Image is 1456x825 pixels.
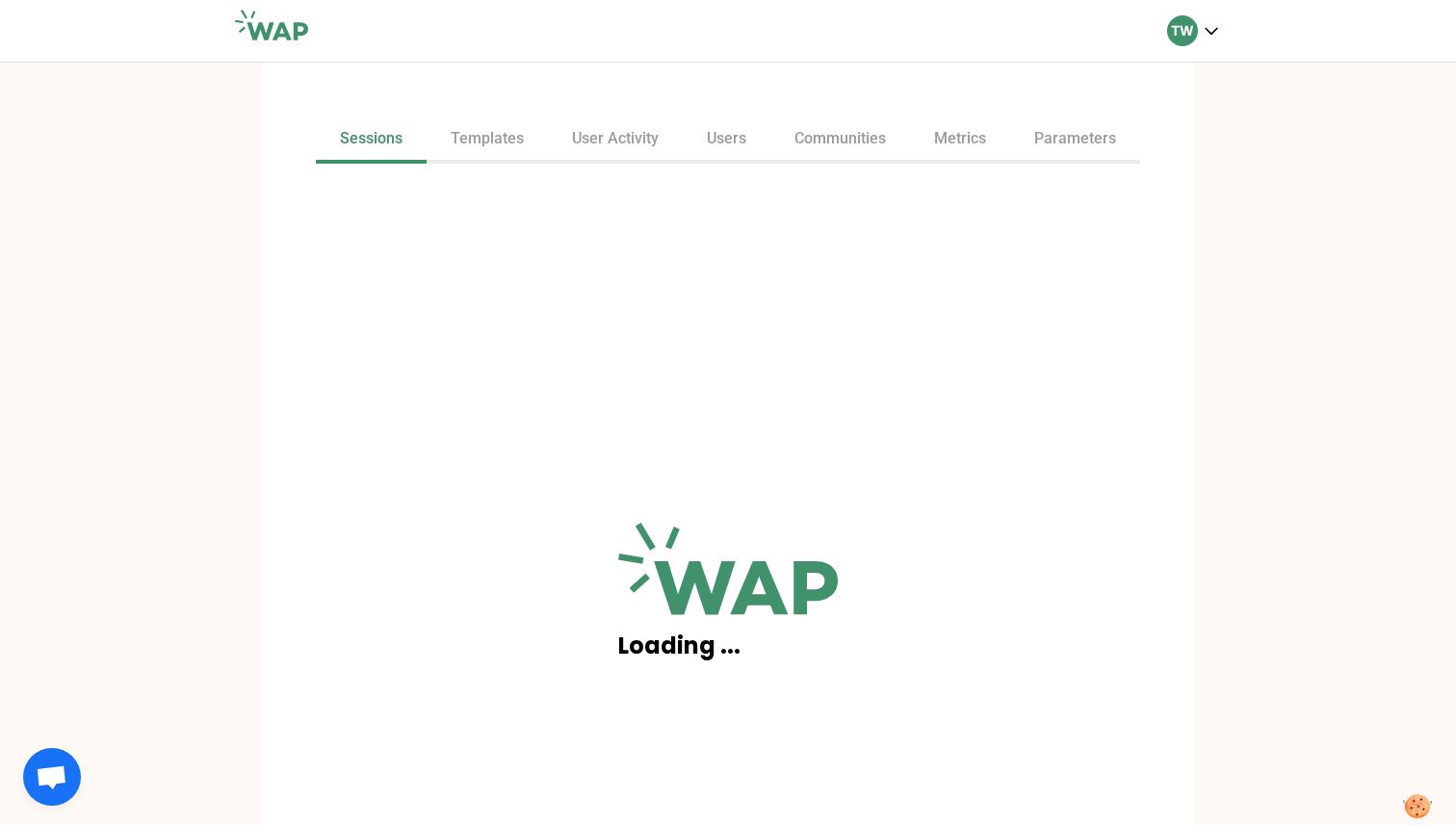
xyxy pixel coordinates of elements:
a: Metrics [910,117,1010,164]
a: Ouvrir le chat [23,748,81,806]
a: Communities [770,117,910,164]
a: Sessions [316,117,427,164]
p: Loading ... [618,631,839,661]
button: TW [1167,15,1221,46]
a: Parameters [1010,117,1140,164]
a: Templates [427,117,548,164]
a: User Activity [548,117,683,164]
a: Users [683,117,770,164]
p: TW [1171,21,1194,40]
